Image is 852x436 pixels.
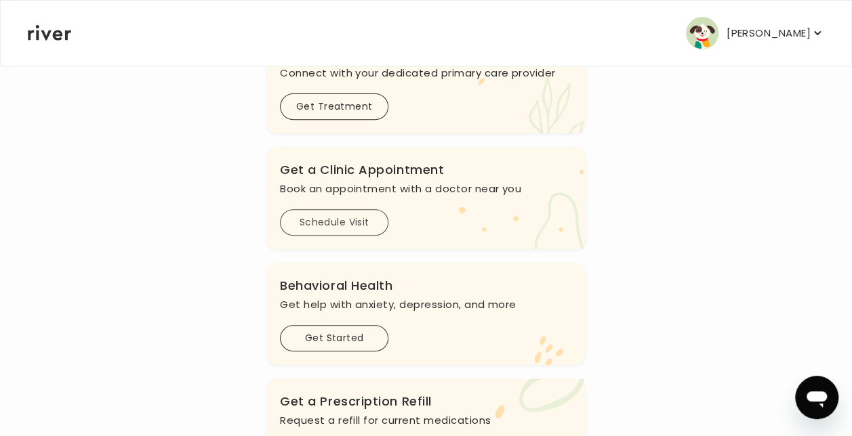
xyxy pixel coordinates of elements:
h3: Behavioral Health [280,276,572,295]
h3: Get a Clinic Appointment [280,160,572,179]
p: Connect with your dedicated primary care provider [280,64,572,83]
button: Get Treatment [280,93,388,120]
p: [PERSON_NAME] [727,24,811,43]
button: user avatar[PERSON_NAME] [686,17,824,49]
button: Schedule Visit [280,209,388,236]
p: Book an appointment with a doctor near you [280,179,572,198]
img: user avatar [686,17,718,49]
h3: Get a Prescription Refill [280,392,572,411]
button: Get Started [280,325,388,351]
p: Request a refill for current medications [280,411,572,430]
p: Get help with anxiety, depression, and more [280,295,572,314]
iframe: Button to launch messaging window [795,376,838,419]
